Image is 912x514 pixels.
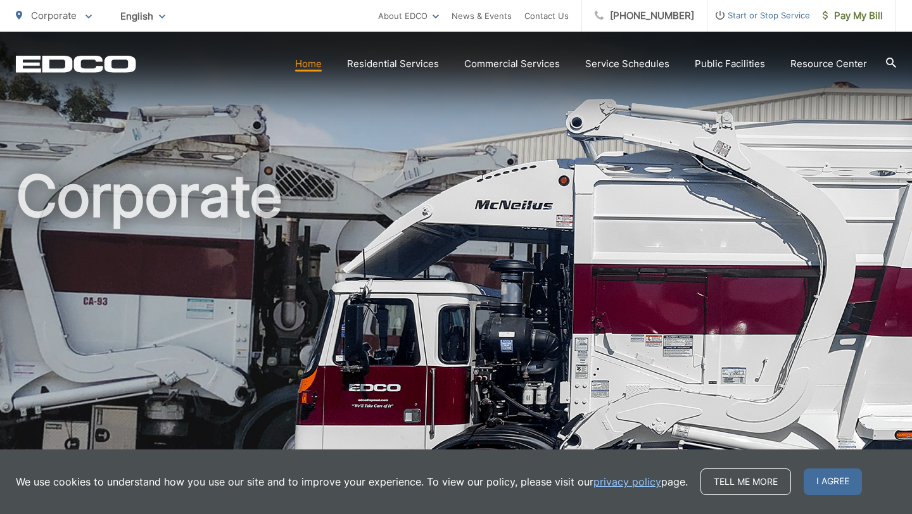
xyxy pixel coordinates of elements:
span: I agree [804,468,862,495]
a: Contact Us [524,8,569,23]
span: English [111,5,175,27]
p: We use cookies to understand how you use our site and to improve your experience. To view our pol... [16,474,688,489]
a: privacy policy [593,474,661,489]
a: Residential Services [347,56,439,72]
a: Tell me more [700,468,791,495]
span: Pay My Bill [823,8,883,23]
a: Public Facilities [695,56,765,72]
a: News & Events [452,8,512,23]
a: Home [295,56,322,72]
a: Resource Center [790,56,867,72]
a: Commercial Services [464,56,560,72]
a: EDCD logo. Return to the homepage. [16,55,136,73]
a: Service Schedules [585,56,669,72]
a: About EDCO [378,8,439,23]
span: Corporate [31,9,77,22]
